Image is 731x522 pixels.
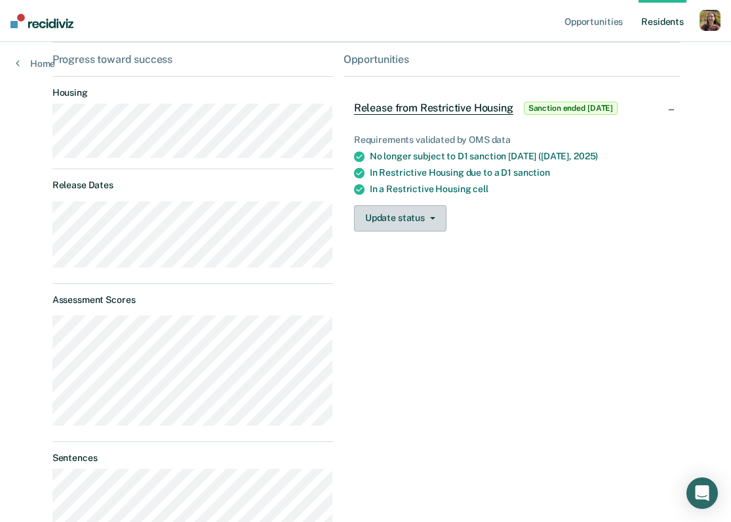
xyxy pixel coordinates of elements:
dt: Sentences [52,452,333,464]
a: Home [16,58,55,70]
div: No longer subject to D1 sanction [DATE] ([DATE], [370,151,670,162]
div: Open Intercom Messenger [686,477,718,509]
div: Progress toward success [52,53,333,66]
span: Sanction ended [DATE] [524,102,618,115]
span: 2025) [574,151,598,161]
dt: Release Dates [52,180,333,191]
span: cell [473,184,488,194]
dt: Assessment Scores [52,294,333,306]
button: Update status [354,205,446,231]
div: Opportunities [344,53,681,66]
span: Release from Restrictive Housing [354,102,513,115]
img: Recidiviz [10,14,73,28]
div: Release from Restrictive HousingSanction ended [DATE] [344,87,681,129]
dt: Housing [52,87,333,98]
span: sanction [513,167,550,178]
div: Requirements validated by OMS data [354,134,670,146]
div: In Restrictive Housing due to a D1 [370,167,670,178]
div: In a Restrictive Housing [370,184,670,195]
